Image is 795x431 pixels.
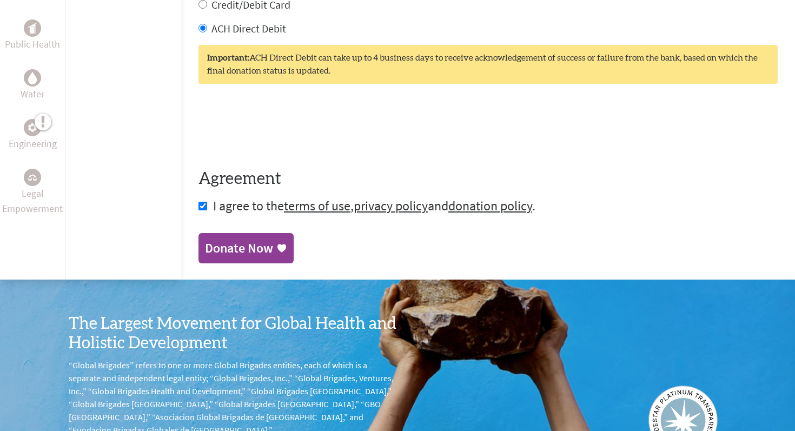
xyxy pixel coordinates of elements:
[21,87,44,102] p: Water
[448,197,532,214] a: donation policy
[354,197,428,214] a: privacy policy
[9,136,57,151] p: Engineering
[198,169,778,189] h4: Agreement
[21,69,44,102] a: WaterWater
[198,105,363,148] iframe: reCAPTCHA
[2,169,63,216] a: Legal EmpowermentLegal Empowerment
[28,23,37,34] img: Public Health
[198,233,294,263] a: Donate Now
[9,119,57,151] a: EngineeringEngineering
[28,174,37,181] img: Legal Empowerment
[205,240,273,257] div: Donate Now
[213,197,535,214] span: I agree to the , and .
[5,19,60,52] a: Public HealthPublic Health
[2,186,63,216] p: Legal Empowerment
[198,45,778,84] div: ACH Direct Debit can take up to 4 business days to receive acknowledgement of success or failure ...
[211,22,286,35] label: ACH Direct Debit
[24,19,41,37] div: Public Health
[284,197,350,214] a: terms of use
[24,169,41,186] div: Legal Empowerment
[69,314,398,353] h3: The Largest Movement for Global Health and Holistic Development
[207,54,249,62] strong: Important:
[24,119,41,136] div: Engineering
[28,123,37,131] img: Engineering
[5,37,60,52] p: Public Health
[28,71,37,84] img: Water
[24,69,41,87] div: Water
